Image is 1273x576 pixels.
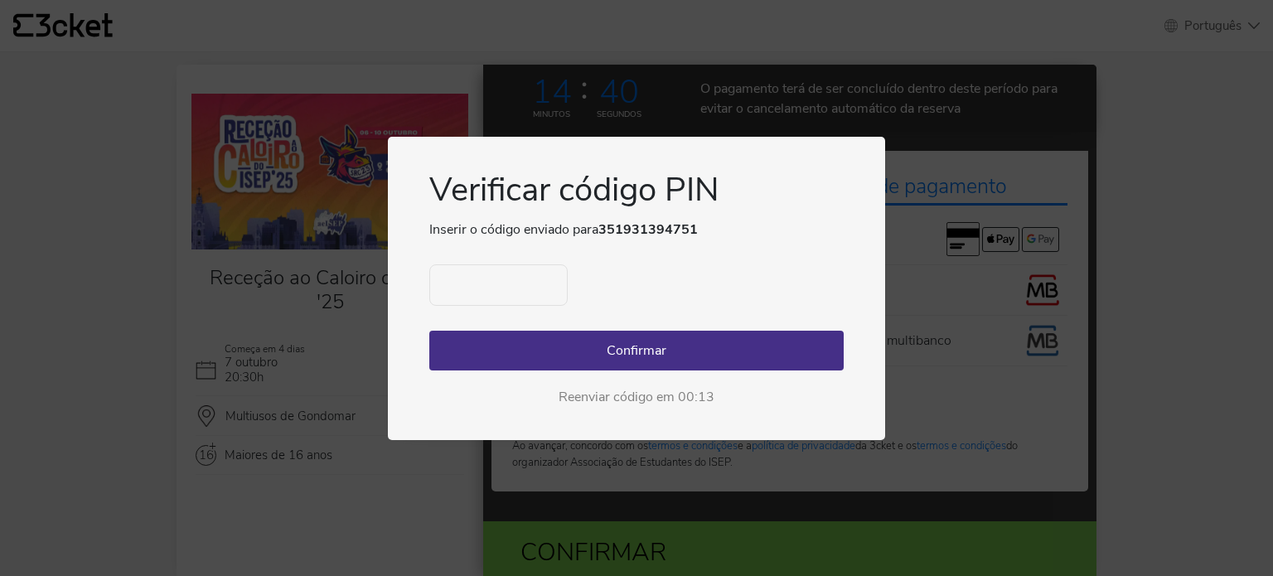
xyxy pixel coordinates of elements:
[559,387,675,407] span: Reenviar código em
[429,170,844,220] h1: Verificar código PIN
[429,220,844,240] p: Inserir o código enviado para
[678,387,714,407] div: 00:13
[598,220,698,239] strong: 351931394751
[429,331,844,370] button: Confirmar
